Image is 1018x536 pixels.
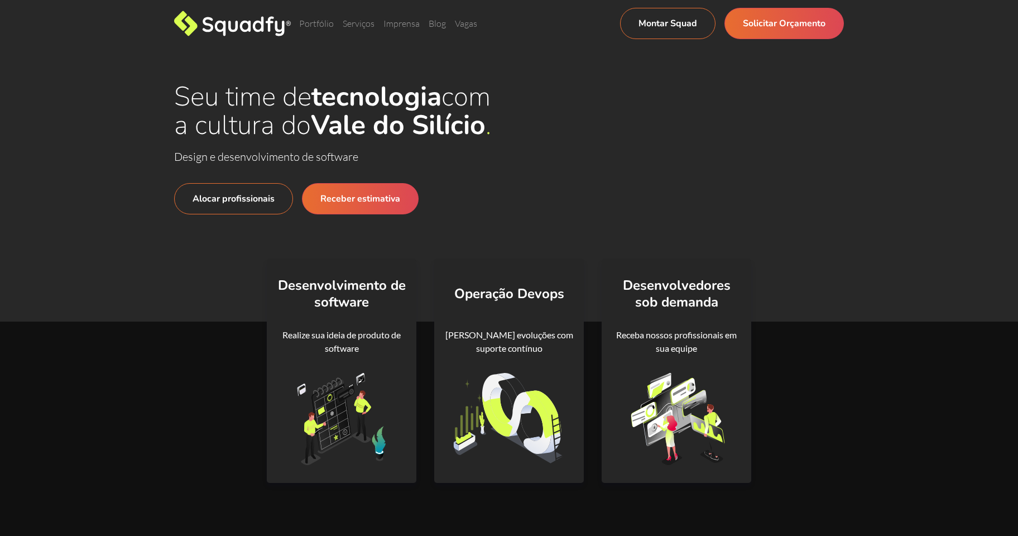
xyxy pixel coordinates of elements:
[454,285,564,302] h4: Operação Devops
[383,18,420,29] a: Imprensa
[343,18,374,29] a: Serviços
[174,183,293,214] a: Alocar profissionais
[276,277,407,310] h4: Desenvolvimento de software
[299,18,334,29] a: Portfólio
[455,18,477,29] a: Vagas
[174,78,491,143] span: Seu time de com a cultura do
[429,18,446,29] a: Blog
[620,8,716,39] a: Montar Squad
[302,183,419,214] a: Receber estimativa
[174,150,358,164] span: Design e desenvolvimento de software
[611,277,742,310] h4: Desenvolvedores sob demanda
[611,328,742,355] div: Receba nossos profissionais em sua equipe
[724,8,844,39] a: Solicitar Orçamento
[443,328,575,355] div: [PERSON_NAME] evoluções com suporte contínuo
[311,107,486,143] strong: Vale do Silício
[276,328,407,355] div: Realize sua ideia de produto de software
[311,78,441,115] strong: tecnologia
